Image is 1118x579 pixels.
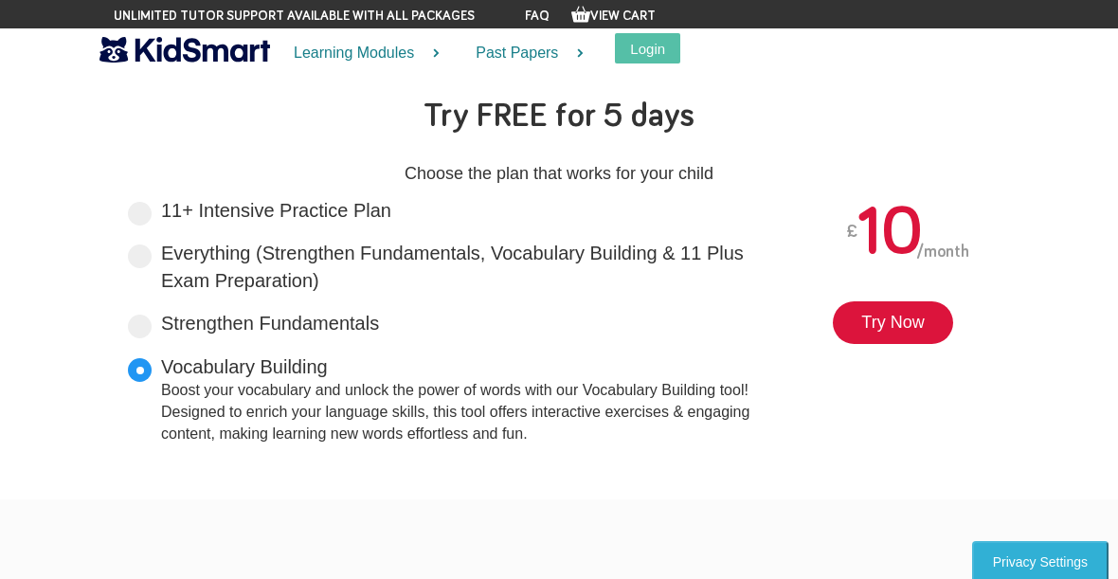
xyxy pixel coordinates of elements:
label: 11+ Intensive Practice Plan [161,197,391,225]
a: FAQ [525,9,550,23]
span: Unlimited tutor support available with all packages [114,7,475,26]
span: 10 [857,199,923,267]
img: KidSmart logo [99,33,270,66]
sub: /month [916,244,969,261]
a: Try Now [833,301,952,345]
div: Boost your vocabulary and unlock the power of words with our Vocabulary Building tool! Designed t... [161,380,767,445]
h2: Try FREE for 5 days [114,85,1004,150]
sup: £ [846,214,857,248]
a: View Cart [571,9,656,23]
a: Learning Modules [270,28,452,79]
img: Your items in the shopping basket [571,5,590,24]
label: Strengthen Fundamentals [161,310,379,337]
p: Choose the plan that works for your child [114,159,1004,188]
button: Login [615,33,680,63]
label: Everything (Strengthen Fundamentals, Vocabulary Building & 11 Plus Exam Preparation) [161,240,767,294]
a: Past Papers [452,28,596,79]
label: Vocabulary Building [161,353,767,445]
